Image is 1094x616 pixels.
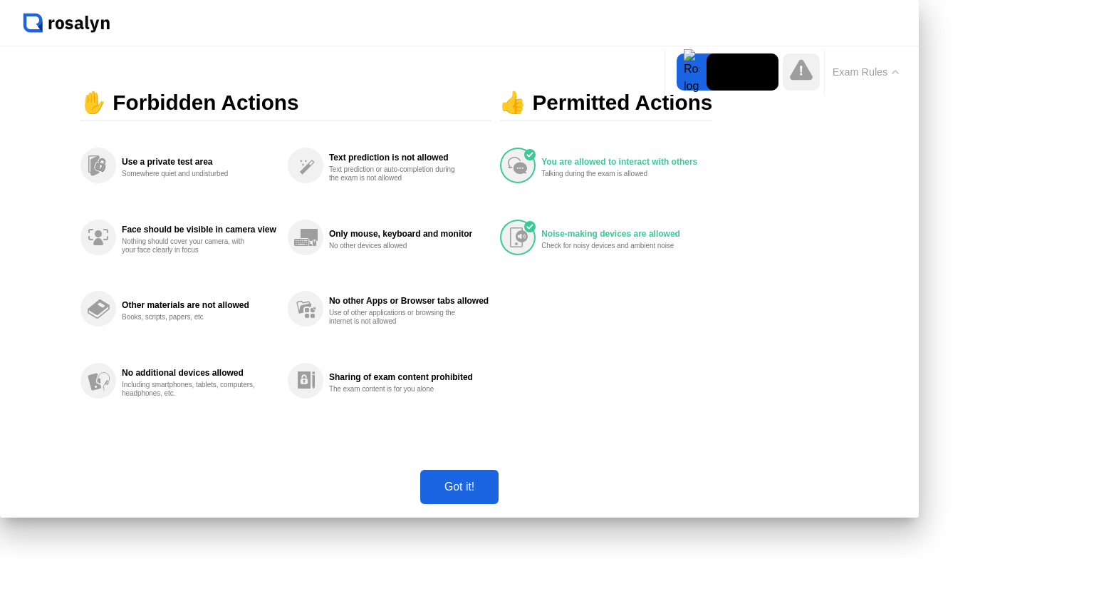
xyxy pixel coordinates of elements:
[329,153,489,163] div: Text prediction is not allowed
[329,385,464,394] div: The exam content is for you alone
[329,229,489,239] div: Only mouse, keyboard and monitor
[122,300,276,310] div: Other materials are not allowed
[541,157,709,167] div: You are allowed to interact with others
[329,296,489,306] div: No other Apps or Browser tabs allowed
[122,313,256,322] div: Books, scripts, papers, etc
[122,368,276,378] div: No additional devices allowed
[122,237,256,255] div: Nothing should cover your camera, with your face clearly in focus
[122,157,276,167] div: Use a private test area
[420,470,499,504] button: Got it!
[828,66,904,78] button: Exam Rules
[541,242,676,250] div: Check for noisy devices and ambient noise
[329,309,464,326] div: Use of other applications or browsing the internet is not allowed
[122,225,276,235] div: Face should be visible in camera view
[329,242,464,250] div: No other devices allowed
[541,229,709,239] div: Noise-making devices are allowed
[80,86,491,121] div: ✋ Forbidden Actions
[500,86,712,121] div: 👍 Permitted Actions
[329,165,464,183] div: Text prediction or auto-completion during the exam is not allowed
[424,481,494,493] div: Got it!
[122,170,256,178] div: Somewhere quiet and undisturbed
[329,372,489,382] div: Sharing of exam content prohibited
[122,381,256,398] div: Including smartphones, tablets, computers, headphones, etc.
[541,170,676,178] div: Talking during the exam is allowed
